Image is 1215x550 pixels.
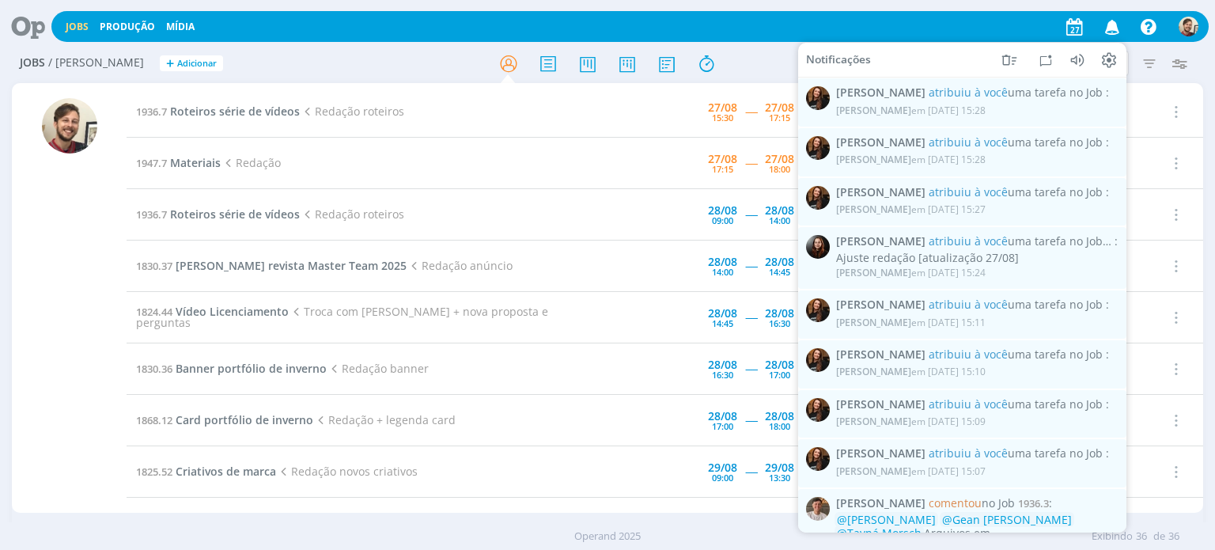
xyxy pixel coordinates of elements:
[806,235,830,259] img: E
[95,21,160,33] button: Produção
[942,512,1072,527] span: @Gean [PERSON_NAME]
[836,154,986,165] div: em [DATE] 15:28
[136,207,167,222] span: 1936.7
[712,370,733,379] div: 16:30
[836,348,1118,362] span: :
[300,207,403,222] span: Redação roteiros
[836,86,925,100] span: [PERSON_NAME]
[836,252,1118,265] div: Ajuste redação [atualização 27/08]
[929,396,1103,411] span: uma tarefa no Job
[745,464,757,479] span: -----
[929,184,1103,199] span: uma tarefa no Job
[176,258,407,273] span: [PERSON_NAME] revista Master Team 2025
[836,315,911,328] span: [PERSON_NAME]
[765,102,794,113] div: 27/08
[836,348,925,362] span: [PERSON_NAME]
[836,447,1118,461] span: :
[712,267,733,276] div: 14:00
[136,412,313,427] a: 1868.12Card portfólio de inverno
[176,304,289,319] span: Vídeo Licenciamento
[745,207,757,222] span: -----
[769,267,790,276] div: 14:45
[929,135,1008,150] span: atribuiu à você
[136,104,167,119] span: 1936.7
[836,415,911,428] span: [PERSON_NAME]
[100,20,155,33] a: Produção
[712,319,733,328] div: 14:45
[836,266,911,279] span: [PERSON_NAME]
[836,497,925,510] span: [PERSON_NAME]
[929,396,1008,411] span: atribuiu à você
[48,56,144,70] span: / [PERSON_NAME]
[929,85,1008,100] span: atribuiu à você
[170,104,300,119] span: Roteiros série de vídeos
[61,21,93,33] button: Jobs
[1178,13,1199,40] button: G
[837,512,936,527] span: @[PERSON_NAME]
[765,256,794,267] div: 28/08
[836,203,911,216] span: [PERSON_NAME]
[712,113,733,122] div: 15:30
[708,154,737,165] div: 27/08
[929,347,1103,362] span: uma tarefa no Job
[769,165,790,173] div: 18:00
[806,348,830,372] img: T
[836,235,1118,248] span: :
[745,155,757,170] span: -----
[929,446,1008,461] span: atribuiu à você
[929,297,1103,312] span: uma tarefa no Job
[836,204,986,215] div: em [DATE] 15:27
[836,397,1118,411] span: :
[136,304,289,319] a: 1824.44Vídeo Licenciamento
[929,233,1008,248] span: atribuiu à você
[836,447,925,461] span: [PERSON_NAME]
[708,102,737,113] div: 27/08
[712,473,733,482] div: 09:00
[136,464,276,479] a: 1825.52Criativos de marca
[836,153,911,166] span: [PERSON_NAME]
[708,411,737,422] div: 28/08
[836,235,925,248] span: [PERSON_NAME]
[929,135,1103,150] span: uma tarefa no Job
[929,446,1103,461] span: uma tarefa no Job
[136,465,172,479] span: 1825.52
[769,473,790,482] div: 13:30
[176,361,327,376] span: Banner portfólio de inverno
[136,207,300,222] a: 1936.7Roteiros série de vídeos
[806,185,830,209] img: T
[1153,529,1165,544] span: de
[1168,529,1179,544] span: 36
[327,361,428,376] span: Redação banner
[745,258,757,273] span: -----
[765,359,794,370] div: 28/08
[769,319,790,328] div: 16:30
[136,305,172,319] span: 1824.44
[806,397,830,421] img: T
[836,298,925,312] span: [PERSON_NAME]
[929,297,1008,312] span: atribuiu à você
[836,185,925,199] span: [PERSON_NAME]
[806,298,830,322] img: T
[170,155,221,170] span: Materiais
[1179,17,1198,36] img: G
[708,308,737,319] div: 28/08
[836,366,986,377] div: em [DATE] 15:10
[765,308,794,319] div: 28/08
[929,233,1103,248] span: uma tarefa no Job
[929,347,1008,362] span: atribuiu à você
[313,412,455,427] span: Redação + legenda card
[712,165,733,173] div: 17:15
[929,495,982,510] span: comentou
[806,447,830,471] img: T
[708,359,737,370] div: 28/08
[160,55,223,72] button: +Adicionar
[929,184,1008,199] span: atribuiu à você
[276,464,417,479] span: Redação novos criativos
[136,413,172,427] span: 1868.12
[806,497,830,521] img: T
[66,20,89,33] a: Jobs
[836,136,1118,150] span: :
[745,361,757,376] span: -----
[836,497,1118,510] span: :
[836,136,925,150] span: [PERSON_NAME]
